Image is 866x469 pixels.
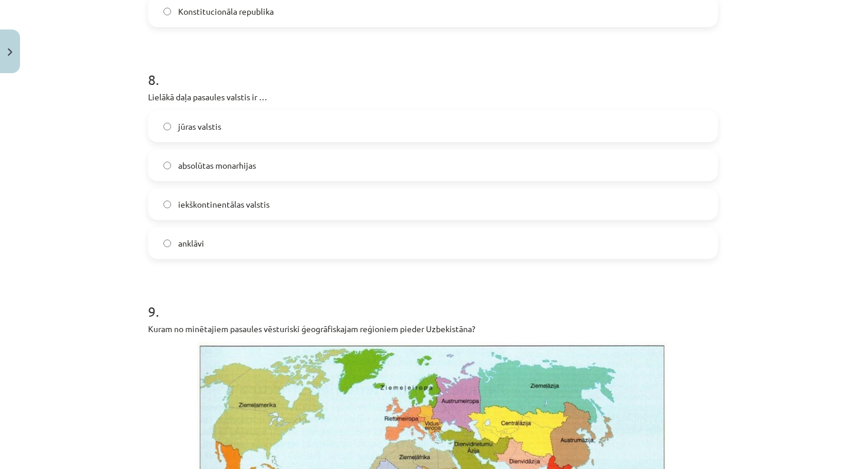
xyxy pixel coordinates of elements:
[163,123,171,130] input: jūras valstis
[148,323,718,335] p: Kuram no minētajiem pasaules vēsturiski ģeogrāfiskajam reģioniem pieder Uzbekistāna?
[148,91,718,103] p: Lielākā daļa pasaules valstis ir …
[163,8,171,15] input: Konstitucionāla republika
[163,162,171,169] input: absolūtas monarhijas
[178,5,274,18] span: Konstitucionāla republika
[178,198,270,211] span: iekškontinentālas valstis
[178,159,256,172] span: absolūtas monarhijas
[163,240,171,247] input: anklāvi
[148,51,718,87] h1: 8 .
[178,237,204,250] span: anklāvi
[163,201,171,208] input: iekškontinentālas valstis
[178,120,221,133] span: jūras valstis
[148,283,718,319] h1: 9 .
[8,48,12,56] img: icon-close-lesson-0947bae3869378f0d4975bcd49f059093ad1ed9edebbc8119c70593378902aed.svg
